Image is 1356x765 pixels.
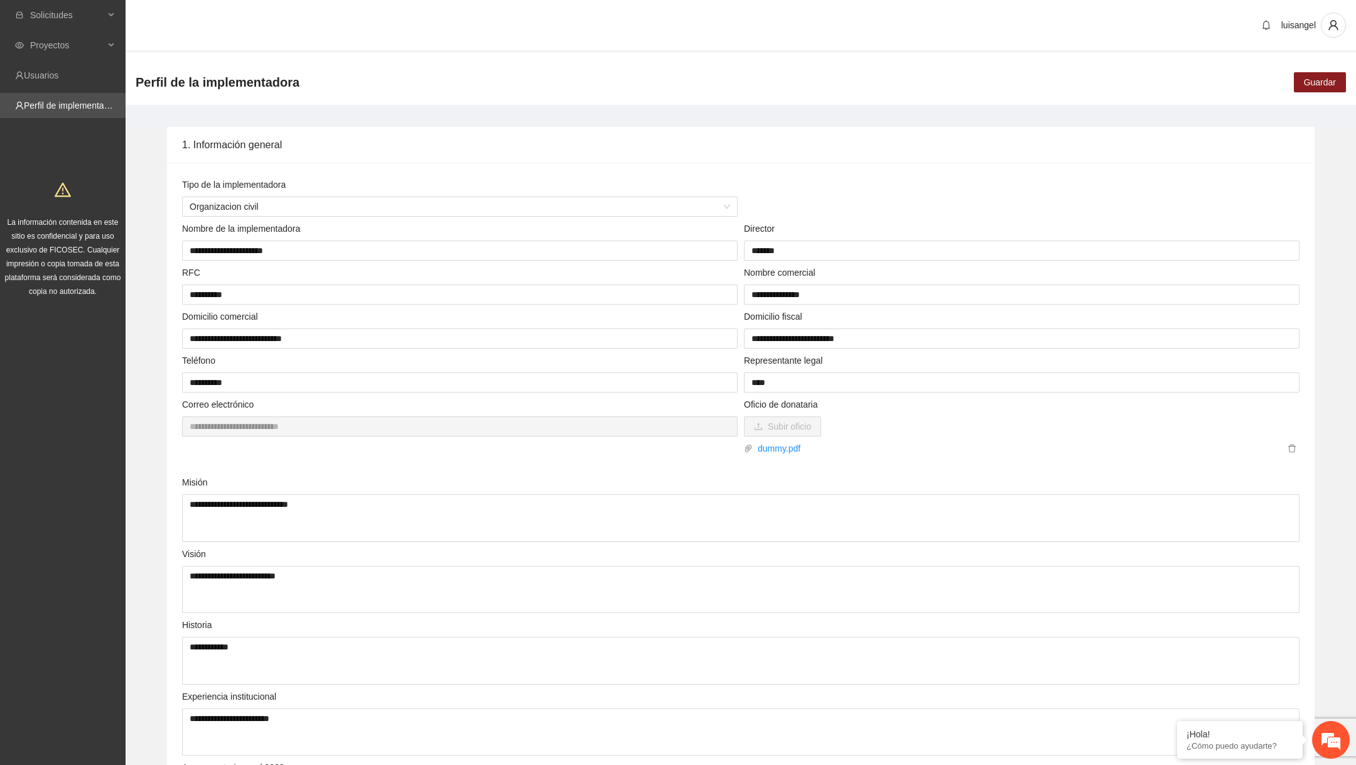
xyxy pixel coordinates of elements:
label: Oficio de donataria [744,398,818,411]
a: dummy.pdf [753,442,1284,455]
label: Historia [182,618,212,632]
label: Director [744,222,775,236]
span: warning [55,182,71,198]
span: Organizacion civil [190,197,730,216]
button: user [1321,13,1346,38]
label: Tipo de la implementadora [182,178,286,192]
label: Domicilio comercial [182,310,258,323]
label: Visión [182,547,206,561]
span: delete [1285,444,1299,453]
button: delete [1284,442,1299,455]
span: bell [1257,20,1276,30]
div: 1. Información general [182,127,1299,163]
label: Nombre comercial [744,266,815,279]
span: Proyectos [30,33,104,58]
p: ¿Cómo puedo ayudarte? [1186,741,1293,751]
a: Perfil de implementadora [24,100,122,111]
label: Teléfono [182,354,215,367]
label: Nombre de la implementadora [182,222,300,236]
label: Experiencia institucional [182,690,276,703]
span: Guardar [1304,75,1336,89]
span: La información contenida en este sitio es confidencial y para uso exclusivo de FICOSEC. Cualquier... [5,218,121,296]
span: Perfil de la implementadora [136,72,299,92]
button: Guardar [1294,72,1346,92]
span: user [1321,19,1345,31]
label: Misión [182,475,207,489]
div: ¡Hola! [1186,729,1293,739]
a: Usuarios [24,70,58,80]
label: RFC [182,266,200,279]
span: eye [15,41,24,50]
label: Correo electrónico [182,398,254,411]
span: inbox [15,11,24,19]
button: uploadSubir oficio [744,416,821,437]
span: luisangel [1281,20,1316,30]
label: Representante legal [744,354,822,367]
span: uploadSubir oficio [744,421,821,431]
span: Solicitudes [30,3,104,28]
button: bell [1256,15,1276,35]
span: paper-clip [744,444,753,453]
label: Domicilio fiscal [744,310,802,323]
